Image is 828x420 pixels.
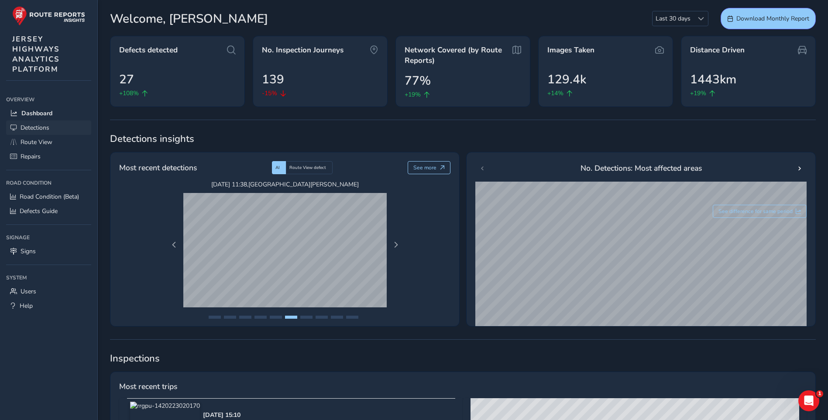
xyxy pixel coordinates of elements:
[119,162,197,173] span: Most recent detections
[119,70,134,89] span: 27
[254,316,267,319] button: Page 4
[20,193,79,201] span: Road Condition (Beta)
[12,34,60,74] span: JERSEY HIGHWAYS ANALYTICS PLATFORM
[21,138,52,146] span: Route View
[6,135,91,149] a: Route View
[12,6,85,26] img: rr logo
[239,316,251,319] button: Page 3
[262,70,284,89] span: 139
[168,239,180,251] button: Previous Page
[6,299,91,313] a: Help
[408,161,451,174] button: See more
[203,411,240,419] div: [DATE] 15:10
[653,11,694,26] span: Last 30 days
[110,352,816,365] span: Inspections
[6,189,91,204] a: Road Condition (Beta)
[547,45,594,55] span: Images Taken
[270,316,282,319] button: Page 5
[413,164,436,171] span: See more
[262,89,277,98] span: -15%
[690,89,706,98] span: +19%
[547,70,586,89] span: 129.4k
[713,205,807,218] button: See difference for same period
[20,302,33,310] span: Help
[286,161,333,174] div: Route View defect
[21,287,36,296] span: Users
[316,316,328,319] button: Page 8
[110,10,268,28] span: Welcome, [PERSON_NAME]
[6,120,91,135] a: Detections
[21,109,52,117] span: Dashboard
[6,93,91,106] div: Overview
[6,149,91,164] a: Repairs
[690,70,736,89] span: 1443km
[390,239,402,251] button: Next Page
[6,231,91,244] div: Signage
[718,208,793,215] span: See difference for same period
[346,316,358,319] button: Page 10
[798,390,819,411] iframe: Intercom live chat
[119,45,178,55] span: Defects detected
[20,207,58,215] span: Defects Guide
[289,165,326,171] span: Route View defect
[119,381,177,392] span: Most recent trips
[110,132,816,145] span: Detections insights
[6,106,91,120] a: Dashboard
[21,247,36,255] span: Signs
[6,176,91,189] div: Road Condition
[285,316,297,319] button: Page 6
[6,271,91,284] div: System
[331,316,343,319] button: Page 9
[21,124,49,132] span: Detections
[6,284,91,299] a: Users
[816,390,823,397] span: 1
[405,90,421,99] span: +19%
[405,72,431,90] span: 77%
[6,204,91,218] a: Defects Guide
[721,8,816,29] button: Download Monthly Report
[262,45,344,55] span: No. Inspection Journeys
[736,14,809,23] span: Download Monthly Report
[6,244,91,258] a: Signs
[209,316,221,319] button: Page 1
[405,45,509,65] span: Network Covered (by Route Reports)
[547,89,563,98] span: +14%
[272,161,286,174] div: AI
[300,316,313,319] button: Page 7
[275,165,280,171] span: AI
[581,162,702,174] span: No. Detections: Most affected areas
[21,152,41,161] span: Repairs
[224,316,236,319] button: Page 2
[183,180,387,189] span: [DATE] 11:38 , [GEOGRAPHIC_DATA][PERSON_NAME]
[690,45,745,55] span: Distance Driven
[119,89,139,98] span: +108%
